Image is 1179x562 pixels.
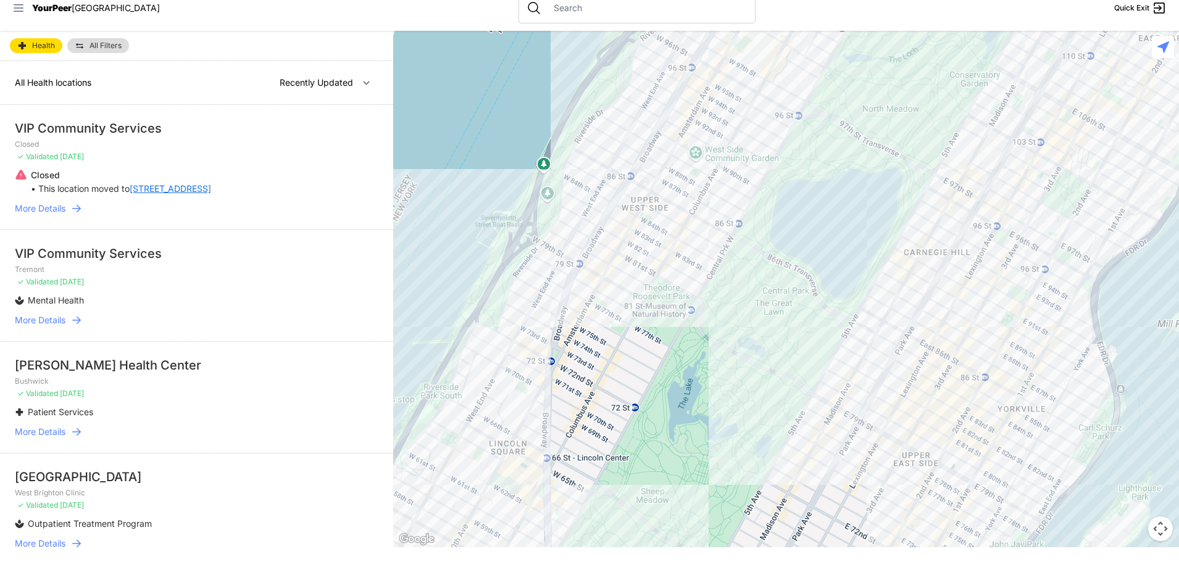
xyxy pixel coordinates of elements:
[15,245,378,262] div: VIP Community Services
[28,295,84,305] span: Mental Health
[15,314,378,326] a: More Details
[32,42,55,49] span: Health
[130,183,211,195] a: [STREET_ADDRESS]
[28,518,152,529] span: Outpatient Treatment Program
[15,537,65,550] span: More Details
[90,42,122,49] span: All Filters
[32,2,72,13] span: YourPeer
[1114,1,1167,15] a: Quick Exit
[1114,3,1149,13] span: Quick Exit
[396,531,437,547] a: Open this area in Google Maps (opens a new window)
[15,139,378,149] p: Closed
[72,2,160,13] span: [GEOGRAPHIC_DATA]
[67,38,129,53] a: All Filters
[15,202,65,215] span: More Details
[15,357,378,374] div: [PERSON_NAME] Health Center
[17,152,58,161] span: ✓ Validated
[60,152,84,161] span: [DATE]
[15,468,378,486] div: [GEOGRAPHIC_DATA]
[60,389,84,398] span: [DATE]
[15,77,91,88] span: All Health locations
[15,426,65,438] span: More Details
[15,488,378,498] p: West Brighton Clinic
[10,38,62,53] a: Health
[15,202,378,215] a: More Details
[15,314,65,326] span: More Details
[60,500,84,510] span: [DATE]
[60,277,84,286] span: [DATE]
[15,265,378,275] p: Tremont
[546,2,748,14] input: Search
[17,277,58,286] span: ✓ Validated
[15,120,378,137] div: VIP Community Services
[28,407,93,417] span: Patient Services
[17,389,58,398] span: ✓ Validated
[32,4,160,12] a: YourPeer[GEOGRAPHIC_DATA]
[15,537,378,550] a: More Details
[31,169,211,181] p: Closed
[396,531,437,547] img: Google
[31,183,211,195] p: • This location moved to
[15,426,378,438] a: More Details
[15,376,378,386] p: Bushwick
[1148,516,1173,541] button: Map camera controls
[17,500,58,510] span: ✓ Validated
